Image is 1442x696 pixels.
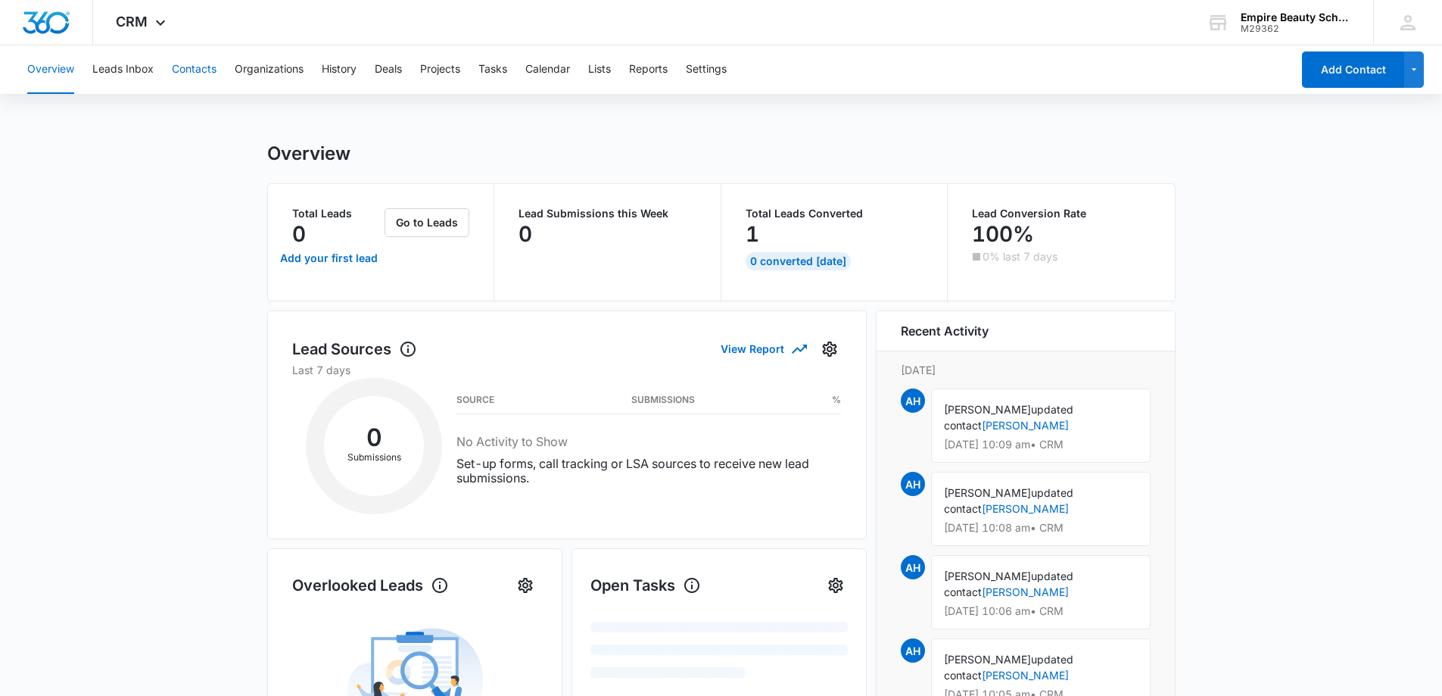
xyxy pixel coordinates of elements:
span: AH [901,555,925,579]
button: Projects [420,45,460,94]
a: Go to Leads [385,216,469,229]
button: Settings [686,45,727,94]
h3: % [832,396,841,404]
button: Deals [375,45,402,94]
button: Reports [629,45,668,94]
button: Tasks [478,45,507,94]
div: account name [1241,11,1351,23]
button: Settings [824,573,848,598]
span: AH [901,638,925,663]
h1: Open Tasks [590,574,701,597]
p: Lead Submissions this Week [519,208,696,219]
h2: 0 [324,428,424,448]
p: [DATE] 10:08 am • CRM [944,523,1138,533]
h3: No Activity to Show [456,432,841,451]
p: 0 [519,222,532,246]
span: [PERSON_NAME] [944,570,1031,582]
span: AH [901,472,925,496]
h6: Recent Activity [901,322,989,340]
p: [DATE] 10:09 am • CRM [944,439,1138,450]
button: Calendar [525,45,570,94]
p: [DATE] [901,362,1151,378]
p: 0 [292,222,306,246]
p: [DATE] 10:06 am • CRM [944,606,1138,616]
span: [PERSON_NAME] [944,486,1031,499]
h3: Submissions [631,396,695,404]
h1: Overview [267,142,350,165]
p: 0% last 7 days [983,251,1057,262]
button: Lists [588,45,611,94]
span: [PERSON_NAME] [944,653,1031,666]
span: CRM [116,14,148,30]
button: Settings [818,337,842,361]
p: Total Leads [292,208,382,219]
button: Contacts [172,45,216,94]
a: [PERSON_NAME] [982,419,1069,432]
button: History [322,45,357,94]
button: Leads Inbox [92,45,154,94]
h1: Overlooked Leads [292,574,449,597]
p: Lead Conversion Rate [972,208,1151,219]
p: Total Leads Converted [746,208,923,219]
h3: Source [456,396,494,404]
div: account id [1241,23,1351,34]
button: View Report [721,336,805,362]
a: [PERSON_NAME] [982,585,1069,598]
div: 0 Converted [DATE] [746,252,851,270]
p: 1 [746,222,759,246]
button: Settings [513,573,537,598]
button: Overview [27,45,74,94]
a: Add your first lead [277,240,382,276]
a: [PERSON_NAME] [982,502,1069,515]
button: Add Contact [1302,51,1404,88]
p: 100% [972,222,1034,246]
button: Go to Leads [385,208,469,237]
a: [PERSON_NAME] [982,669,1069,682]
span: AH [901,389,925,413]
button: Organizations [235,45,304,94]
h1: Lead Sources [292,338,417,360]
p: Set-up forms, call tracking or LSA sources to receive new lead submissions. [456,457,841,485]
span: [PERSON_NAME] [944,403,1031,416]
p: Submissions [324,451,424,464]
p: Last 7 days [292,362,842,378]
